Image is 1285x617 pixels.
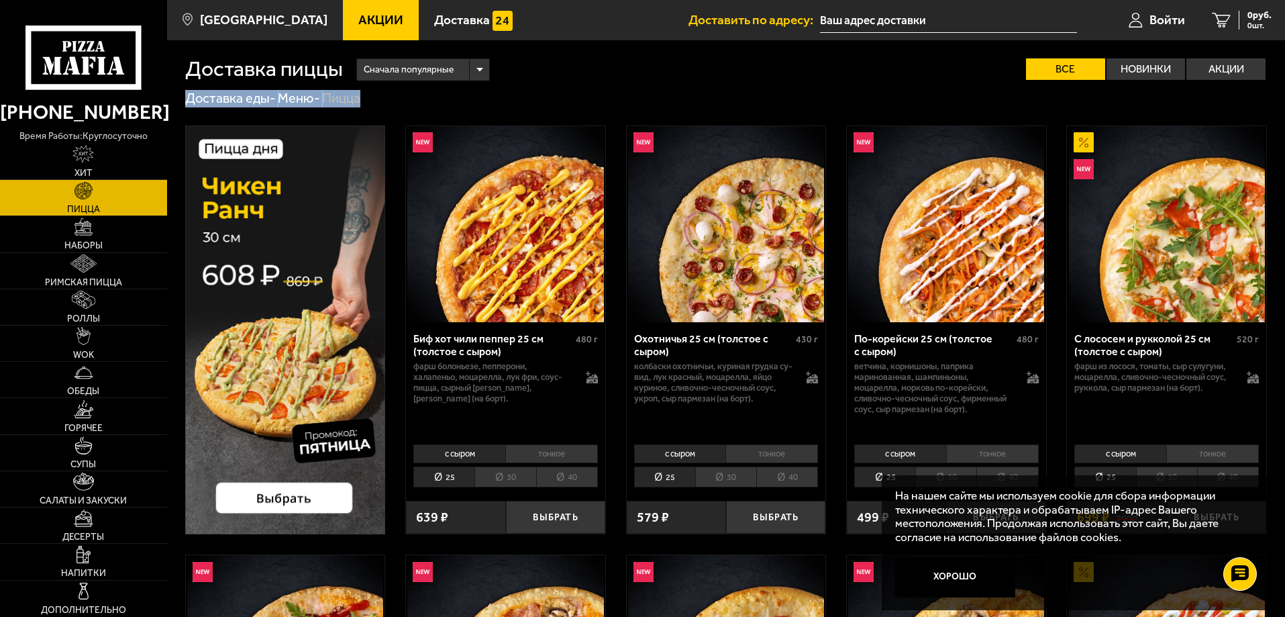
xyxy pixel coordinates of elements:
span: Дополнительно [41,606,126,615]
li: 25 [413,467,474,487]
li: тонкое [725,444,818,463]
button: Выбрать [506,501,605,534]
a: НовинкаОхотничья 25 см (толстое с сыром) [627,126,826,322]
a: Меню- [278,90,320,106]
p: На нашем сайте мы используем cookie для сбора информации технического характера и обрабатываем IP... [895,489,1246,544]
li: 25 [854,467,915,487]
li: тонкое [1166,444,1259,463]
li: 30 [915,467,976,487]
img: Новинка [413,132,433,152]
h1: Доставка пиццы [185,58,343,80]
li: 40 [536,467,598,487]
p: фарш болоньезе, пепперони, халапеньо, моцарелла, лук фри, соус-пицца, сырный [PERSON_NAME], [PERS... [413,361,572,404]
span: 0 шт. [1247,21,1272,30]
span: Десерты [62,532,104,542]
span: WOK [73,350,94,360]
li: 25 [634,467,695,487]
div: Охотничья 25 см (толстое с сыром) [634,332,793,358]
span: Пицца [67,205,100,214]
button: Выбрать [726,501,825,534]
span: 639 ₽ [416,511,448,524]
a: Доставка еды- [185,90,276,106]
span: Напитки [61,569,106,578]
a: НовинкаБиф хот чили пеппер 25 см (толстое с сыром) [406,126,605,322]
span: 480 г [1017,334,1039,345]
li: 40 [1197,467,1259,487]
p: колбаски охотничьи, куриная грудка су-вид, лук красный, моцарелла, яйцо куриное, сливочно-чесночн... [634,361,793,404]
div: Пицца [322,90,360,107]
li: с сыром [854,444,946,463]
span: Хит [74,169,93,178]
span: Роллы [67,314,100,324]
span: Супы [70,460,96,469]
li: 25 [1074,467,1135,487]
img: Новинка [854,132,874,152]
li: с сыром [413,444,505,463]
img: Новинка [413,562,433,582]
img: Новинка [854,562,874,582]
img: Новинка [633,562,654,582]
a: АкционныйНовинкаС лососем и рукколой 25 см (толстое с сыром) [1067,126,1266,322]
img: 15daf4d41897b9f0e9f617042186c801.svg [493,11,513,31]
img: Новинка [633,132,654,152]
span: Горячее [64,424,103,433]
img: Биф хот чили пеппер 25 см (толстое с сыром) [407,126,603,322]
p: фарш из лосося, томаты, сыр сулугуни, моцарелла, сливочно-чесночный соус, руккола, сыр пармезан (... [1074,361,1233,393]
li: 30 [1136,467,1197,487]
input: Ваш адрес доставки [820,8,1077,33]
img: Новинка [1074,159,1094,179]
div: По-корейски 25 см (толстое с сыром) [854,332,1013,358]
img: По-корейски 25 см (толстое с сыром) [848,126,1044,322]
li: 30 [695,467,756,487]
li: с сыром [634,444,726,463]
li: 40 [756,467,818,487]
img: Охотничья 25 см (толстое с сыром) [628,126,824,322]
span: 499 ₽ [857,511,889,524]
div: Биф хот чили пеппер 25 см (толстое с сыром) [413,332,572,358]
li: 30 [474,467,535,487]
label: Акции [1186,58,1266,80]
li: тонкое [946,444,1039,463]
button: Хорошо [895,557,1016,598]
img: Акционный [1074,132,1094,152]
span: 579 ₽ [637,511,669,524]
li: 40 [976,467,1038,487]
span: Доставка [434,13,490,26]
img: С лососем и рукколой 25 см (толстое с сыром) [1069,126,1265,322]
div: С лососем и рукколой 25 см (толстое с сыром) [1074,332,1233,358]
span: Обеды [67,387,99,396]
a: НовинкаПо-корейски 25 см (толстое с сыром) [847,126,1046,322]
span: [GEOGRAPHIC_DATA] [200,13,327,26]
img: Новинка [193,562,213,582]
span: 430 г [796,334,818,345]
label: Все [1026,58,1105,80]
li: с сыром [1074,444,1166,463]
span: Наборы [64,241,103,250]
li: тонкое [505,444,598,463]
span: Салаты и закуски [40,496,127,506]
span: Римская пицца [45,278,122,287]
span: 0 руб. [1247,11,1272,20]
p: ветчина, корнишоны, паприка маринованная, шампиньоны, моцарелла, морковь по-корейски, сливочно-че... [854,361,1013,415]
span: 520 г [1237,334,1259,345]
label: Новинки [1107,58,1186,80]
span: Акции [358,13,403,26]
span: Доставить по адресу: [688,13,820,26]
span: Сначала популярные [364,57,454,83]
span: 480 г [576,334,598,345]
span: Войти [1149,13,1185,26]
